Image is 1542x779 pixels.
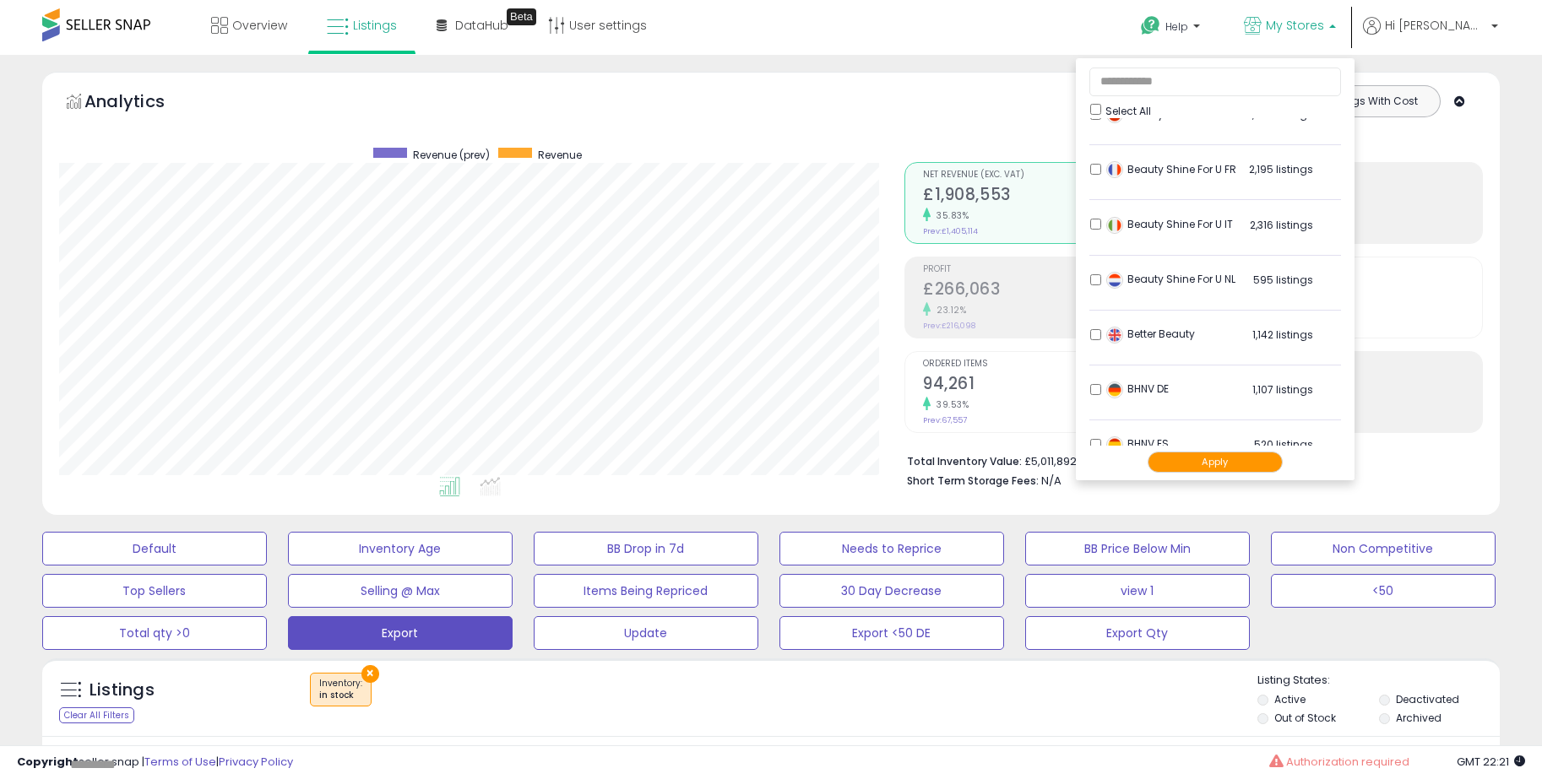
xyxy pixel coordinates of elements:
button: Needs to Reprice [779,532,1004,565]
span: 2,195 listings [1249,162,1313,176]
img: germany.png [1106,381,1123,398]
img: italy.png [1106,217,1123,234]
span: 2025-09-15 22:21 GMT [1457,754,1525,770]
div: in stock [319,690,362,701]
span: Revenue [538,148,582,162]
span: Beauty Shine For U IT [1106,217,1233,231]
button: Export <50 DE [779,616,1004,650]
button: view 1 [1025,574,1250,608]
label: Deactivated [1396,692,1459,706]
b: Total Inventory Value: [907,454,1022,468]
button: Listings With Cost [1309,90,1435,112]
img: netherlands.png [1106,272,1123,289]
img: france.png [1106,161,1123,178]
img: uk.png [1106,327,1123,344]
button: Inventory Age [288,532,513,565]
span: 1,107 listings [1252,382,1313,397]
span: 2,316 listings [1250,218,1313,232]
strong: Copyright [17,754,79,770]
small: 23.12% [931,304,966,316]
a: Hi [PERSON_NAME] [1363,17,1498,55]
h2: 94,261 [923,374,1185,397]
span: Net Revenue (Exc. VAT) [923,170,1185,180]
p: Listing States: [1257,673,1500,689]
h5: Listings [90,679,155,702]
a: Help [1127,3,1217,55]
span: Listings [353,17,397,34]
span: N/A [1041,473,1061,489]
li: £5,011,892 [907,450,1470,470]
span: DataHub [455,17,508,34]
small: Prev: £216,098 [923,321,975,331]
button: Default [42,532,267,565]
h2: £266,063 [923,279,1185,302]
span: BHNV ES [1106,436,1169,451]
span: Profit [923,265,1185,274]
span: Overview [232,17,287,34]
label: Out of Stock [1274,711,1336,725]
span: 595 listings [1253,273,1313,287]
button: Selling @ Max [288,574,513,608]
span: My Stores [1266,17,1324,34]
div: Clear All Filters [59,707,134,723]
small: Prev: 67,557 [923,415,967,425]
span: 1,142 listings [1252,327,1313,342]
span: Select All [1105,104,1151,118]
button: Export [288,616,513,650]
button: BB Price Below Min [1025,532,1250,565]
span: Help [1165,19,1188,34]
span: Ordered Items [923,360,1185,369]
small: 39.53% [931,398,969,411]
b: Short Term Storage Fees: [907,473,1039,488]
h2: £1,908,553 [923,185,1185,208]
img: spain.png [1106,436,1123,453]
span: Revenue (prev) [413,148,490,162]
button: Apply [1148,452,1283,473]
button: Update [534,616,758,650]
span: Beauty Shine For U FR [1106,162,1236,176]
small: Prev: £1,405,114 [923,226,978,236]
label: Archived [1396,711,1442,725]
button: Items Being Repriced [534,574,758,608]
button: × [361,665,379,683]
i: Get Help [1140,15,1161,36]
h5: Analytics [84,89,198,117]
span: BHNV DE [1106,381,1169,396]
span: Better Beauty [1106,327,1195,341]
button: Export Qty [1025,616,1250,650]
span: Inventory : [319,677,362,702]
button: BB Drop in 7d [534,532,758,565]
span: 520 listings [1254,437,1313,452]
label: Active [1274,692,1306,706]
button: <50 [1271,574,1496,608]
div: seller snap | | [17,755,293,771]
small: 35.83% [931,209,969,222]
span: Beauty Shine For U ES [1106,107,1236,122]
div: Tooltip anchor [507,8,536,25]
button: 30 Day Decrease [779,574,1004,608]
button: Top Sellers [42,574,267,608]
button: Non Competitive [1271,532,1496,565]
span: Hi [PERSON_NAME] [1385,17,1486,34]
span: Beauty Shine For U NL [1106,272,1235,286]
button: Total qty >0 [42,616,267,650]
